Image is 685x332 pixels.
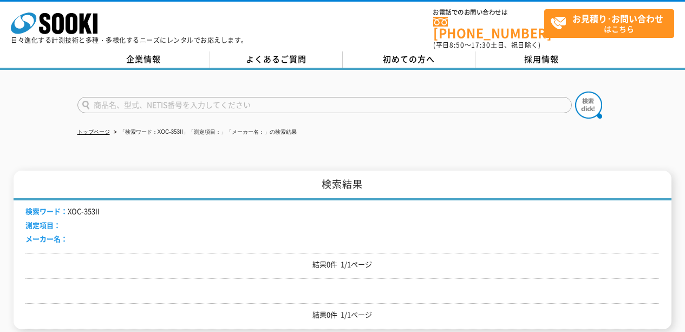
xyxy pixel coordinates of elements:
[25,206,68,216] span: 検索ワード：
[471,40,491,50] span: 17:30
[433,9,544,16] span: お電話でのお問い合わせは
[343,51,475,68] a: 初めての方へ
[25,206,100,217] li: XOC-353II
[544,9,674,38] a: お見積り･お問い合わせはこちら
[550,10,674,37] span: はこちら
[25,220,61,230] span: 測定項目：
[14,171,671,200] h1: 検索結果
[25,233,68,244] span: メーカー名：
[433,17,544,39] a: [PHONE_NUMBER]
[383,53,435,65] span: 初めての方へ
[210,51,343,68] a: よくあるご質問
[11,37,248,43] p: 日々進化する計測技術と多種・多様化するニーズにレンタルでお応えします。
[572,12,663,25] strong: お見積り･お問い合わせ
[475,51,608,68] a: 採用情報
[433,40,540,50] span: (平日 ～ 土日、祝日除く)
[77,51,210,68] a: 企業情報
[575,92,602,119] img: btn_search.png
[25,259,659,270] p: 結果0件 1/1ページ
[25,309,659,321] p: 結果0件 1/1ページ
[77,97,572,113] input: 商品名、型式、NETIS番号を入力してください
[449,40,465,50] span: 8:50
[77,129,110,135] a: トップページ
[112,127,297,138] li: 「検索ワード：XOC-353II」「測定項目：」「メーカー名：」の検索結果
